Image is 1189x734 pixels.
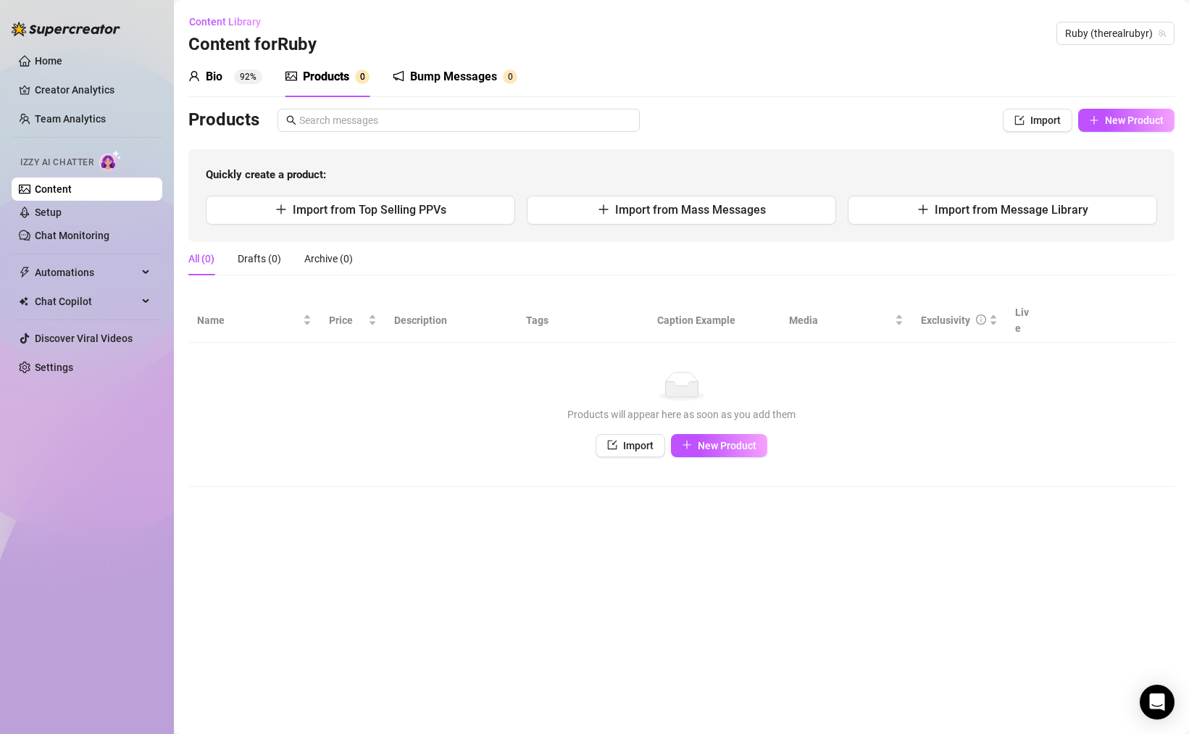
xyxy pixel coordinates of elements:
img: logo-BBDzfeDw.svg [12,22,120,36]
img: Chat Copilot [19,296,28,306]
button: Import [596,434,665,457]
div: Open Intercom Messenger [1140,685,1175,720]
button: Import from Top Selling PPVs [206,196,515,225]
div: All (0) [188,251,214,267]
span: Price [329,312,365,328]
th: Description [385,299,517,343]
h3: Content for Ruby [188,33,317,57]
th: Price [320,299,385,343]
th: Live [1006,299,1043,343]
div: Products will appear here as soon as you add them [203,406,1160,422]
a: Setup [35,207,62,218]
span: plus [917,204,929,215]
button: Import from Mass Messages [527,196,836,225]
th: Tags [517,299,649,343]
span: import [1014,115,1025,125]
button: Content Library [188,10,272,33]
a: Team Analytics [35,113,106,125]
a: Discover Viral Videos [35,333,133,344]
a: Content [35,183,72,195]
button: New Product [1078,109,1175,132]
span: team [1158,29,1167,38]
sup: 0 [503,70,517,84]
a: Creator Analytics [35,78,151,101]
span: import [607,440,617,450]
span: plus [275,204,287,215]
span: plus [682,440,692,450]
th: Name [188,299,320,343]
span: user [188,70,200,82]
a: Chat Monitoring [35,230,109,241]
input: Search messages [299,112,631,128]
sup: 92% [234,70,262,84]
span: New Product [1105,114,1164,126]
span: Import from Top Selling PPVs [293,203,446,217]
span: Content Library [189,16,261,28]
span: Import from Message Library [935,203,1088,217]
span: Ruby (therealrubyr) [1065,22,1166,44]
div: Exclusivity [921,312,970,328]
span: plus [598,204,609,215]
div: Drafts (0) [238,251,281,267]
span: New Product [698,440,756,451]
span: Chat Copilot [35,290,138,313]
div: Bump Messages [410,68,497,86]
span: Izzy AI Chatter [20,156,93,170]
div: Archive (0) [304,251,353,267]
span: Automations [35,261,138,284]
th: Media [780,299,912,343]
button: Import from Message Library [848,196,1157,225]
span: Name [197,312,300,328]
span: Import [623,440,654,451]
span: info-circle [976,314,986,325]
div: Bio [206,68,222,86]
span: Media [789,312,892,328]
button: Import [1003,109,1072,132]
span: plus [1089,115,1099,125]
h3: Products [188,109,259,132]
img: AI Chatter [99,150,122,171]
span: search [286,115,296,125]
span: thunderbolt [19,267,30,278]
span: picture [285,70,297,82]
span: Import [1030,114,1061,126]
a: Settings [35,362,73,373]
strong: Quickly create a product: [206,168,326,181]
a: Home [35,55,62,67]
sup: 0 [355,70,370,84]
th: Caption Example [648,299,780,343]
button: New Product [671,434,767,457]
span: Import from Mass Messages [615,203,766,217]
div: Products [303,68,349,86]
span: notification [393,70,404,82]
